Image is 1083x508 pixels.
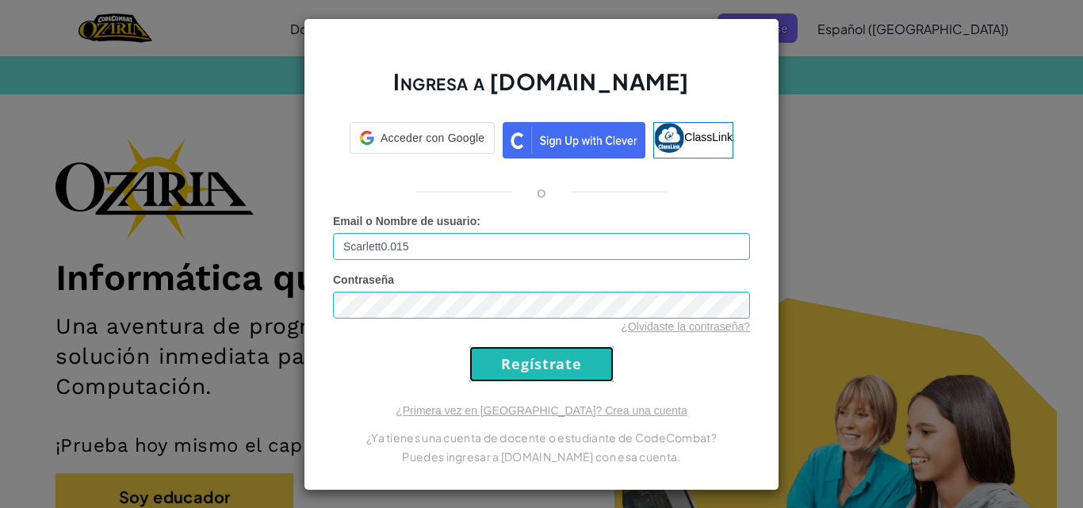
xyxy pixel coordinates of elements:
p: ¿Ya tienes una cuenta de docente o estudiante de CodeCombat? [333,428,750,447]
p: o [537,182,546,201]
p: Puedes ingresar a [DOMAIN_NAME] con esa cuenta. [333,447,750,466]
label: : [333,213,480,229]
div: Acceder con Google [350,122,495,154]
a: ¿Olvidaste la contraseña? [621,320,750,333]
span: Contraseña [333,273,394,286]
input: Regístrate [469,346,614,382]
span: Email o Nombre de usuario [333,215,476,227]
span: ClassLink [684,130,733,143]
a: Acceder con Google [350,122,495,159]
span: Acceder con Google [381,130,484,146]
img: clever_sso_button@2x.png [503,122,645,159]
h2: Ingresa a [DOMAIN_NAME] [333,67,750,113]
a: ¿Primera vez en [GEOGRAPHIC_DATA]? Crea una cuenta [396,404,687,417]
img: classlink-logo-small.png [654,123,684,153]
